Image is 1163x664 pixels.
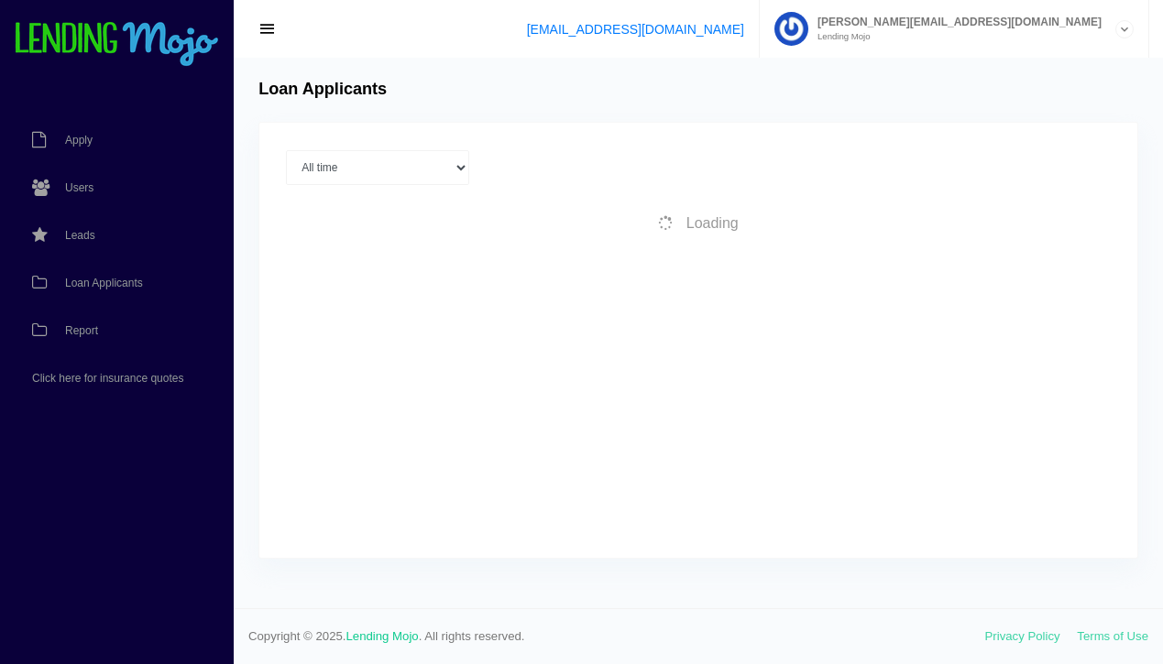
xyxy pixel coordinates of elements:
[65,325,98,336] span: Report
[1077,629,1148,643] a: Terms of Use
[808,16,1102,27] span: [PERSON_NAME][EMAIL_ADDRESS][DOMAIN_NAME]
[527,22,744,37] a: [EMAIL_ADDRESS][DOMAIN_NAME]
[258,80,387,100] h4: Loan Applicants
[346,629,419,643] a: Lending Mojo
[14,22,220,68] img: logo-small.png
[65,182,93,193] span: Users
[686,215,739,231] span: Loading
[808,32,1102,41] small: Lending Mojo
[65,135,93,146] span: Apply
[985,629,1060,643] a: Privacy Policy
[32,373,183,384] span: Click here for insurance quotes
[65,230,95,241] span: Leads
[248,627,985,646] span: Copyright © 2025. . All rights reserved.
[774,12,808,46] img: Profile image
[65,278,143,288] span: Loan Applicants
